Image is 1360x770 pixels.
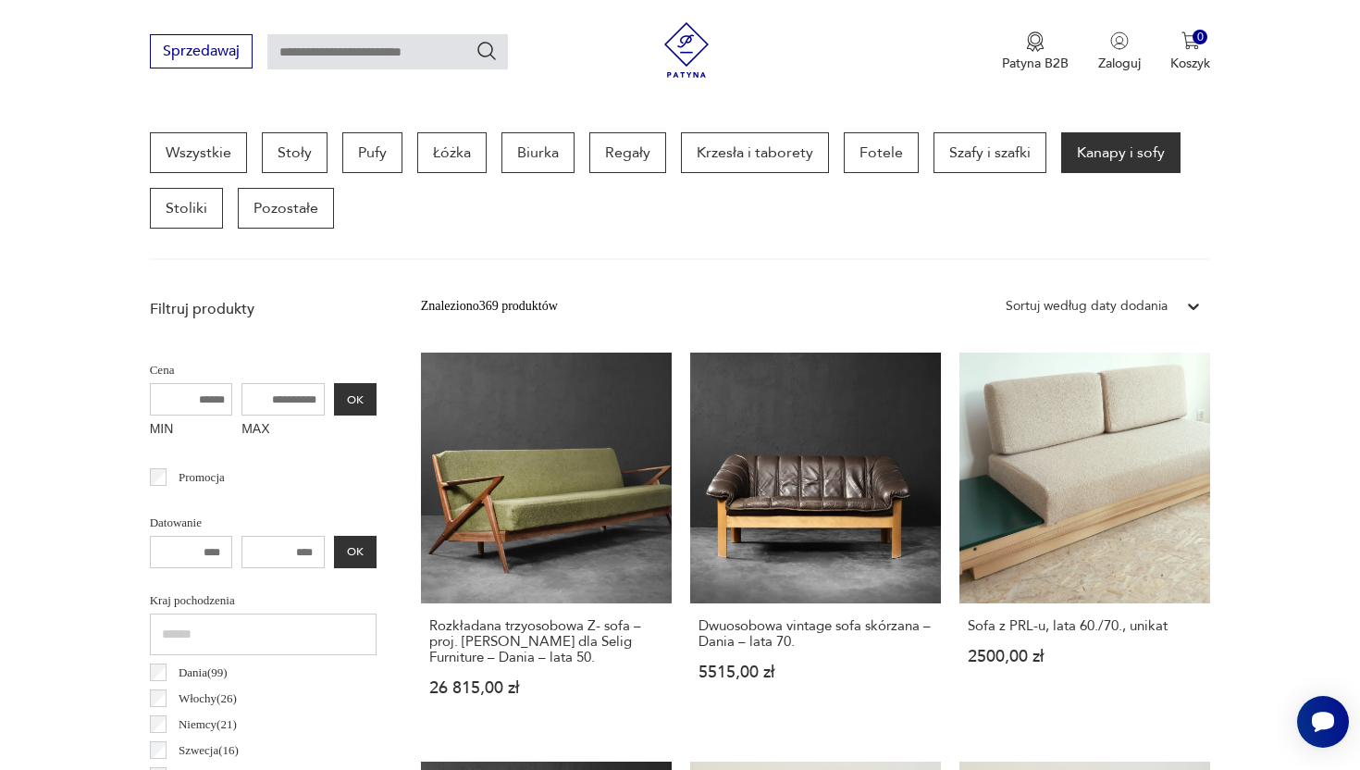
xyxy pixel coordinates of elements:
[699,664,933,680] p: 5515,00 zł
[1026,31,1045,52] img: Ikona medalu
[959,353,1210,732] a: Sofa z PRL-u, lata 60./70., unikatSofa z PRL-u, lata 60./70., unikat2500,00 zł
[1002,55,1069,72] p: Patyna B2B
[150,299,377,319] p: Filtruj produkty
[179,714,237,735] p: Niemcy ( 21 )
[150,132,247,173] a: Wszystkie
[844,132,919,173] a: Fotele
[1098,55,1141,72] p: Zaloguj
[681,132,829,173] a: Krzesła i taborety
[179,740,239,761] p: Szwecja ( 16 )
[1170,55,1210,72] p: Koszyk
[429,618,663,665] h3: Rozkładana trzyosobowa Z- sofa – proj. [PERSON_NAME] dla Selig Furniture – Dania – lata 50.
[150,513,377,533] p: Datowanie
[1002,31,1069,72] button: Patyna B2B
[421,353,672,732] a: Rozkładana trzyosobowa Z- sofa – proj. Poul Jensen dla Selig Furniture – Dania – lata 50.Rozkłada...
[150,34,253,68] button: Sprzedawaj
[179,467,225,488] p: Promocja
[150,360,377,380] p: Cena
[501,132,575,173] a: Biurka
[150,416,233,445] label: MIN
[1061,132,1181,173] a: Kanapy i sofy
[476,40,498,62] button: Szukaj
[968,618,1202,634] h3: Sofa z PRL-u, lata 60./70., unikat
[968,649,1202,664] p: 2500,00 zł
[1002,31,1069,72] a: Ikona medaluPatyna B2B
[659,22,714,78] img: Patyna - sklep z meblami i dekoracjami vintage
[589,132,666,173] a: Regały
[262,132,328,173] a: Stoły
[179,663,228,683] p: Dania ( 99 )
[1181,31,1200,50] img: Ikona koszyka
[150,590,377,611] p: Kraj pochodzenia
[150,188,223,229] a: Stoliki
[1110,31,1129,50] img: Ikonka użytkownika
[933,132,1046,173] a: Szafy i szafki
[690,353,941,732] a: Dwuosobowa vintage sofa skórzana – Dania – lata 70.Dwuosobowa vintage sofa skórzana – Dania – lat...
[1193,30,1208,45] div: 0
[429,680,663,696] p: 26 815,00 zł
[241,416,325,445] label: MAX
[179,689,237,709] p: Włochy ( 26 )
[699,618,933,650] h3: Dwuosobowa vintage sofa skórzana – Dania – lata 70.
[334,536,377,568] button: OK
[334,383,377,416] button: OK
[1098,31,1141,72] button: Zaloguj
[150,46,253,59] a: Sprzedawaj
[1170,31,1210,72] button: 0Koszyk
[238,188,334,229] a: Pozostałe
[417,132,487,173] a: Łóżka
[1297,696,1349,748] iframe: Smartsupp widget button
[421,296,558,317] div: Znaleziono 369 produktów
[1006,296,1168,317] div: Sortuj według daty dodania
[342,132,402,173] a: Pufy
